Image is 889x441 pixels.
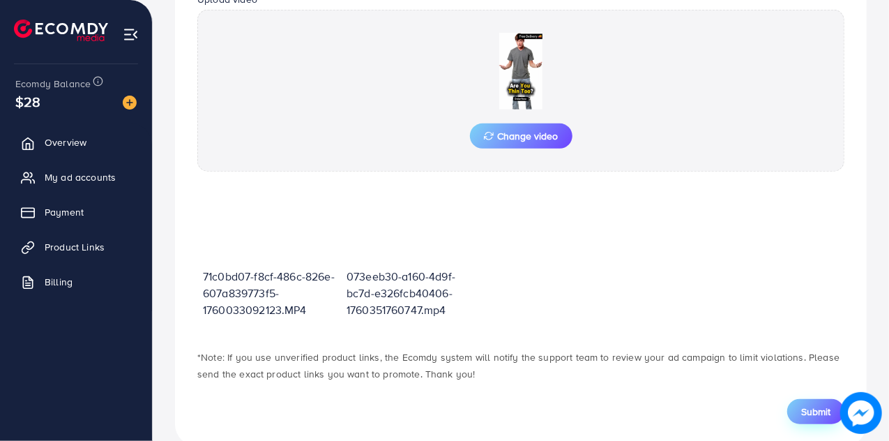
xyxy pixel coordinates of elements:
[840,392,882,434] img: image
[45,240,105,254] span: Product Links
[10,128,142,156] a: Overview
[123,96,137,110] img: image
[10,163,142,191] a: My ad accounts
[45,205,84,219] span: Payment
[470,124,572,149] button: Change video
[45,170,116,184] span: My ad accounts
[451,33,591,110] img: Preview Image
[801,405,830,419] span: Submit
[15,77,91,91] span: Ecomdy Balance
[45,275,73,289] span: Billing
[15,91,40,112] span: $28
[203,268,335,318] p: 71c0bd07-f8cf-486c-826e-607a839773f5-1760033092123.MP4
[10,198,142,226] a: Payment
[197,349,844,382] p: *Note: If you use unverified product links, the Ecomdy system will notify the support team to rev...
[347,268,479,318] p: 073eeb30-a160-4d9f-bc7d-e326fcb40406-1760351760747.mp4
[484,131,559,141] span: Change video
[123,27,139,43] img: menu
[45,135,86,149] span: Overview
[787,399,844,424] button: Submit
[14,20,108,41] img: logo
[10,233,142,261] a: Product Links
[10,268,142,296] a: Billing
